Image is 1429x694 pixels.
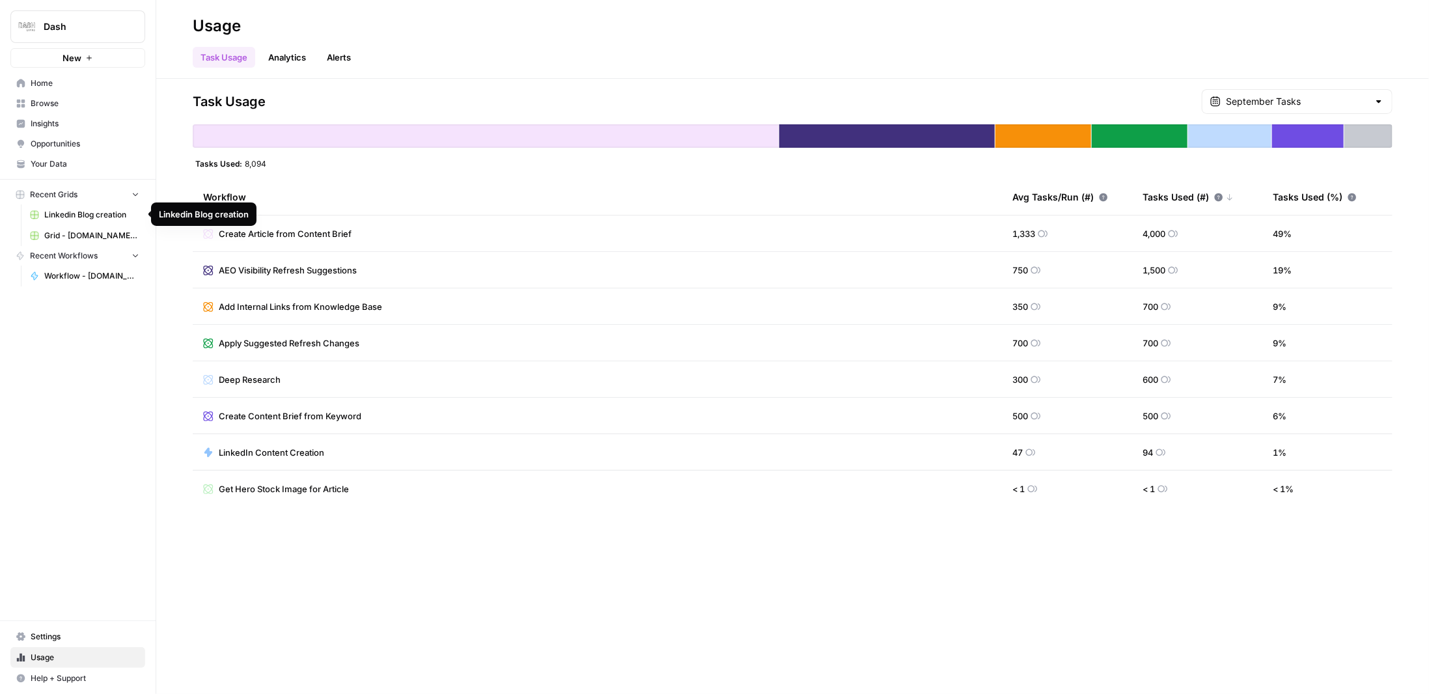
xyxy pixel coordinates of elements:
[219,227,352,240] span: Create Article from Content Brief
[1012,300,1028,313] span: 350
[219,373,281,386] span: Deep Research
[1273,337,1286,350] span: 9 %
[31,631,139,643] span: Settings
[1273,409,1286,423] span: 6 %
[1273,373,1286,386] span: 7 %
[10,133,145,154] a: Opportunities
[1143,264,1165,277] span: 1,500
[1012,337,1028,350] span: 700
[1012,446,1023,459] span: 47
[10,626,145,647] a: Settings
[195,158,242,169] span: Tasks Used:
[193,47,255,68] a: Task Usage
[10,246,145,266] button: Recent Workflows
[10,10,145,43] button: Workspace: Dash
[245,158,266,169] span: 8,094
[1143,179,1234,215] div: Tasks Used (#)
[10,185,145,204] button: Recent Grids
[1143,337,1158,350] span: 700
[219,446,324,459] span: LinkedIn Content Creation
[10,154,145,174] a: Your Data
[1143,482,1155,495] span: < 1
[319,47,359,68] a: Alerts
[10,113,145,134] a: Insights
[24,204,145,225] a: Linkedin Blog creation
[193,92,266,111] span: Task Usage
[203,179,992,215] div: Workflow
[31,118,139,130] span: Insights
[44,230,139,242] span: Grid - [DOMAIN_NAME] Blog
[62,51,81,64] span: New
[31,98,139,109] span: Browse
[10,668,145,689] button: Help + Support
[10,93,145,114] a: Browse
[1273,482,1294,495] span: < 1 %
[31,138,139,150] span: Opportunities
[1226,95,1368,108] input: September Tasks
[24,266,145,286] a: Workflow - [DOMAIN_NAME] Blog
[219,300,382,313] span: Add Internal Links from Knowledge Base
[1012,227,1035,240] span: 1,333
[260,47,314,68] a: Analytics
[1012,482,1025,495] span: < 1
[10,73,145,94] a: Home
[44,209,139,221] span: Linkedin Blog creation
[1143,300,1158,313] span: 700
[31,77,139,89] span: Home
[24,225,145,246] a: Grid - [DOMAIN_NAME] Blog
[1012,264,1028,277] span: 750
[44,20,122,33] span: Dash
[1143,409,1158,423] span: 500
[1273,227,1292,240] span: 49 %
[219,409,361,423] span: Create Content Brief from Keyword
[219,264,357,277] span: AEO Visibility Refresh Suggestions
[1273,179,1357,215] div: Tasks Used (%)
[1273,446,1286,459] span: 1 %
[10,48,145,68] button: New
[1273,264,1292,277] span: 19 %
[10,647,145,668] a: Usage
[31,652,139,663] span: Usage
[219,482,349,495] span: Get Hero Stock Image for Article
[44,270,139,282] span: Workflow - [DOMAIN_NAME] Blog
[30,189,77,201] span: Recent Grids
[219,337,359,350] span: Apply Suggested Refresh Changes
[1143,373,1158,386] span: 600
[1143,227,1165,240] span: 4,000
[1012,179,1108,215] div: Avg Tasks/Run (#)
[1143,446,1153,459] span: 94
[203,446,324,459] a: LinkedIn Content Creation
[159,208,249,221] div: Linkedin Blog creation
[31,673,139,684] span: Help + Support
[193,16,241,36] div: Usage
[1012,409,1028,423] span: 500
[30,250,98,262] span: Recent Workflows
[31,158,139,170] span: Your Data
[1012,373,1028,386] span: 300
[1273,300,1286,313] span: 9 %
[15,15,38,38] img: Dash Logo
